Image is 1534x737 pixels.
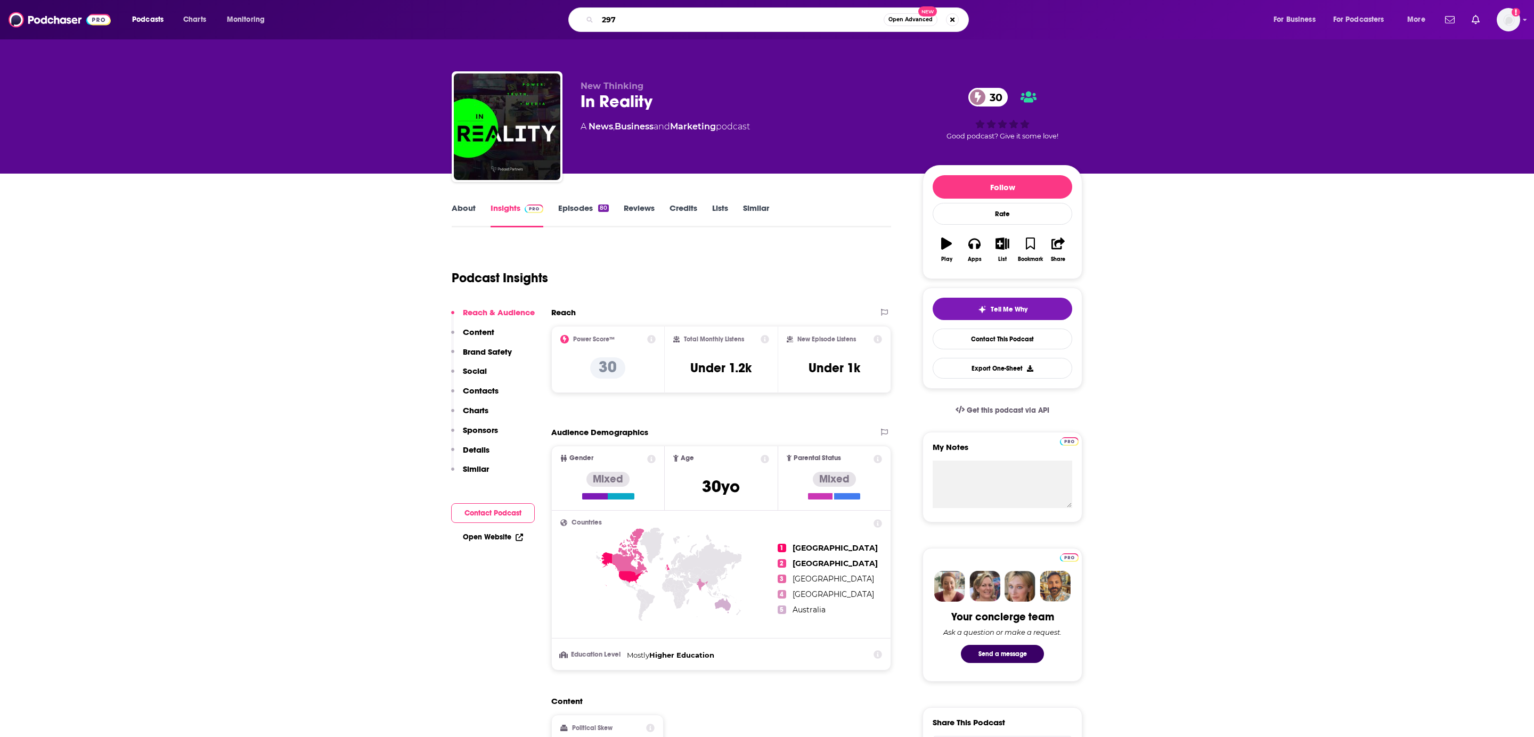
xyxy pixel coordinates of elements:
button: Charts [451,405,488,425]
button: Play [933,231,960,269]
h3: Share This Podcast [933,717,1005,727]
button: Content [451,327,494,347]
a: Similar [743,203,769,227]
button: Export One-Sheet [933,358,1072,379]
a: InsightsPodchaser Pro [491,203,543,227]
button: Similar [451,464,489,484]
button: Contacts [451,386,499,405]
a: News [589,121,613,132]
span: Parental Status [794,455,841,462]
label: My Notes [933,442,1072,461]
p: Reach & Audience [463,307,535,317]
button: open menu [1400,11,1439,28]
a: Business [615,121,654,132]
p: Details [463,445,489,455]
span: 3 [778,575,786,583]
p: Sponsors [463,425,498,435]
button: open menu [1266,11,1329,28]
p: Similar [463,464,489,474]
h2: New Episode Listens [797,335,856,343]
a: Charts [176,11,213,28]
span: Open Advanced [888,17,933,22]
div: Ask a question or make a request. [943,628,1062,636]
button: Contact Podcast [451,503,535,523]
h1: Podcast Insights [452,270,548,286]
img: Jon Profile [1040,571,1071,602]
a: Pro website [1060,436,1079,446]
a: Reviews [624,203,655,227]
div: List [998,256,1007,263]
img: Podchaser - Follow, Share and Rate Podcasts [9,10,111,30]
div: Share [1051,256,1065,263]
span: 2 [778,559,786,568]
button: Sponsors [451,425,498,445]
span: Mostly [627,651,649,659]
a: Episodes80 [558,203,609,227]
a: Marketing [670,121,716,132]
span: For Podcasters [1333,12,1384,27]
div: Mixed [813,472,856,487]
button: tell me why sparkleTell Me Why [933,298,1072,320]
img: User Profile [1497,8,1520,31]
button: open menu [1326,11,1400,28]
h2: Power Score™ [573,335,615,343]
h2: Audience Demographics [551,427,648,437]
span: 30 [979,88,1008,107]
button: open menu [219,11,279,28]
button: List [989,231,1016,269]
div: Mixed [586,472,630,487]
button: Show profile menu [1497,8,1520,31]
span: Age [681,455,694,462]
span: 5 [778,605,786,614]
h3: Under 1.2k [690,360,752,376]
span: 4 [778,590,786,599]
a: Show notifications dropdown [1467,11,1484,29]
div: A podcast [581,120,750,133]
div: Search podcasts, credits, & more... [578,7,979,32]
div: 80 [598,204,609,212]
a: Pro website [1060,552,1079,562]
img: Barbara Profile [969,571,1000,602]
button: Apps [960,231,988,269]
span: [GEOGRAPHIC_DATA] [793,589,874,599]
p: 30 [590,357,625,379]
span: Gender [569,455,593,462]
span: Good podcast? Give it some love! [946,132,1058,140]
a: Show notifications dropdown [1441,11,1459,29]
span: 30 yo [702,476,740,497]
button: Send a message [961,645,1044,663]
span: For Business [1274,12,1316,27]
p: Social [463,366,487,376]
img: Podchaser Pro [525,204,543,213]
div: Apps [968,256,982,263]
span: Monitoring [227,12,265,27]
p: Charts [463,405,488,415]
h2: Political Skew [572,724,613,732]
h3: Under 1k [809,360,860,376]
img: Sydney Profile [934,571,965,602]
span: Tell Me Why [991,305,1027,314]
p: Brand Safety [463,347,512,357]
input: Search podcasts, credits, & more... [598,11,884,28]
span: and [654,121,670,132]
a: Open Website [463,533,523,542]
a: Credits [670,203,697,227]
span: Logged in as FIREPodchaser25 [1497,8,1520,31]
svg: Add a profile image [1512,8,1520,17]
a: Get this podcast via API [947,397,1058,423]
a: About [452,203,476,227]
span: [GEOGRAPHIC_DATA] [793,574,874,584]
div: 30Good podcast? Give it some love! [923,81,1082,147]
h2: Content [551,696,883,706]
span: Countries [572,519,602,526]
button: Follow [933,175,1072,199]
h2: Reach [551,307,576,317]
span: Australia [793,605,826,615]
img: Podchaser Pro [1060,553,1079,562]
span: Higher Education [649,651,714,659]
span: Podcasts [132,12,164,27]
img: In Reality [454,73,560,180]
img: Jules Profile [1005,571,1035,602]
span: New [918,6,937,17]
